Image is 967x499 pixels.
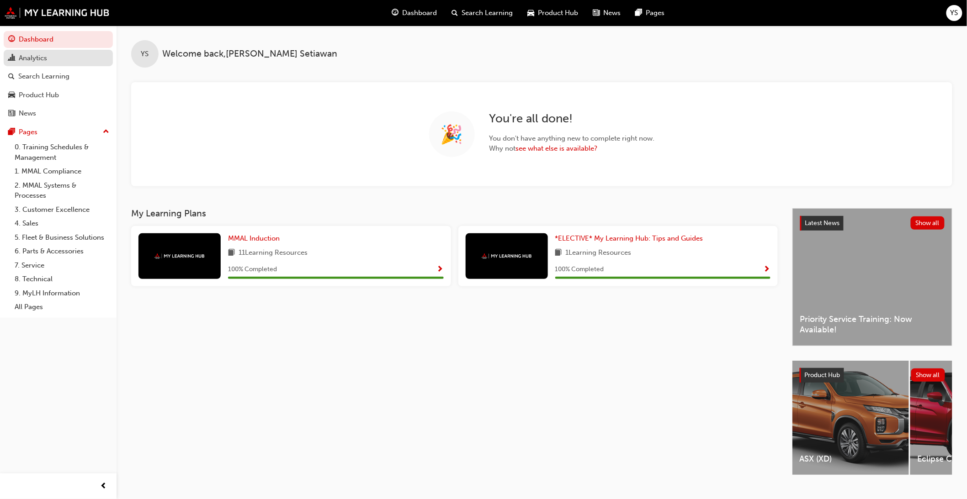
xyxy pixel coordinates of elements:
[437,266,444,274] span: Show Progress
[764,264,770,275] button: Show Progress
[5,7,110,19] img: mmal
[4,87,113,104] a: Product Hub
[18,71,69,82] div: Search Learning
[4,124,113,141] button: Pages
[228,247,235,259] span: book-icon
[593,7,600,19] span: news-icon
[635,7,642,19] span: pages-icon
[489,143,655,154] span: Why not
[8,73,15,81] span: search-icon
[101,481,107,492] span: prev-icon
[8,91,15,100] span: car-icon
[11,258,113,273] a: 7. Service
[8,54,15,63] span: chart-icon
[444,4,520,22] a: search-iconSearch Learning
[628,4,672,22] a: pages-iconPages
[805,371,840,379] span: Product Hub
[19,127,37,137] div: Pages
[800,454,902,464] span: ASX (XD)
[441,129,463,140] span: 🎉
[11,164,113,179] a: 1. MMAL Compliance
[11,140,113,164] a: 0. Training Schedules & Management
[555,247,562,259] span: book-icon
[402,8,437,18] span: Dashboard
[11,244,113,258] a: 6. Parts & Accessories
[555,233,707,244] a: *ELECTIVE* My Learning Hub: Tips and Guides
[437,264,444,275] button: Show Progress
[11,286,113,300] a: 9. MyLH Information
[555,264,604,275] span: 100 % Completed
[162,49,337,59] span: Welcome back , [PERSON_NAME] Setiawan
[4,50,113,67] a: Analytics
[141,49,149,59] span: YS
[4,68,113,85] a: Search Learning
[8,110,15,118] span: news-icon
[4,31,113,48] a: Dashboard
[11,179,113,203] a: 2. MMAL Systems & Processes
[462,8,513,18] span: Search Learning
[482,253,532,259] img: mmal
[452,7,458,19] span: search-icon
[228,233,283,244] a: MMAL Induction
[8,128,15,137] span: pages-icon
[228,234,280,242] span: MMAL Induction
[527,7,534,19] span: car-icon
[646,8,664,18] span: Pages
[11,203,113,217] a: 3. Customer Excellence
[800,216,945,231] a: Latest NewsShow all
[11,216,113,231] a: 4. Sales
[800,368,945,383] a: Product HubShow all
[516,144,598,152] a: see what else is available?
[384,4,444,22] a: guage-iconDashboard
[489,133,655,144] span: You don ' t have anything new to complete right now.
[800,314,945,335] span: Priority Service Training: Now Available!
[103,126,109,138] span: up-icon
[19,53,47,63] div: Analytics
[566,247,632,259] span: 1 Learning Resources
[792,361,909,475] a: ASX (XD)
[4,29,113,124] button: DashboardAnalyticsSearch LearningProduct HubNews
[239,247,308,259] span: 11 Learning Resources
[805,219,840,227] span: Latest News
[11,300,113,314] a: All Pages
[764,266,770,274] span: Show Progress
[585,4,628,22] a: news-iconNews
[538,8,578,18] span: Product Hub
[19,108,36,119] div: News
[4,105,113,122] a: News
[154,253,205,259] img: mmal
[489,111,655,126] h2: You ' re all done!
[228,264,277,275] span: 100 % Completed
[19,90,59,100] div: Product Hub
[11,272,113,286] a: 8. Technical
[911,368,946,382] button: Show all
[131,208,778,219] h3: My Learning Plans
[792,208,952,346] a: Latest NewsShow allPriority Service Training: Now Available!
[11,231,113,245] a: 5. Fleet & Business Solutions
[911,216,945,230] button: Show all
[951,8,958,18] span: YS
[520,4,585,22] a: car-iconProduct Hub
[603,8,621,18] span: News
[392,7,398,19] span: guage-icon
[8,36,15,44] span: guage-icon
[946,5,962,21] button: YS
[555,234,703,242] span: *ELECTIVE* My Learning Hub: Tips and Guides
